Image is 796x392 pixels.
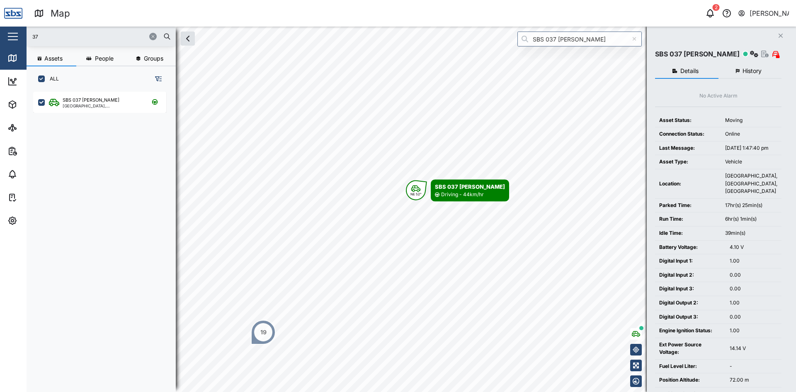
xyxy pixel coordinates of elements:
[659,130,717,138] div: Connection Status:
[659,144,717,152] div: Last Message:
[44,56,63,61] span: Assets
[713,4,720,11] div: 2
[730,257,777,265] div: 1.00
[659,180,717,188] div: Location:
[725,158,777,166] div: Vehicle
[51,6,70,21] div: Map
[730,285,777,293] div: 0.00
[730,363,777,370] div: -
[22,146,50,156] div: Reports
[730,271,777,279] div: 0.00
[738,7,789,19] button: [PERSON_NAME]
[659,243,721,251] div: Battery Voltage:
[750,8,789,19] div: [PERSON_NAME]
[45,75,59,82] label: ALL
[725,172,777,195] div: [GEOGRAPHIC_DATA], [GEOGRAPHIC_DATA], [GEOGRAPHIC_DATA]
[95,56,114,61] span: People
[260,328,267,337] div: 19
[659,313,721,321] div: Digital Output 3:
[659,341,721,356] div: Ext Power Source Voltage:
[725,229,777,237] div: 39min(s)
[730,376,777,384] div: 72.00 m
[27,27,796,392] canvas: Map
[406,180,509,202] div: Map marker
[22,216,51,225] div: Settings
[517,32,642,46] input: Search by People, Asset, Geozone or Place
[22,193,44,202] div: Tasks
[659,376,721,384] div: Position Altitude:
[659,271,721,279] div: Digital Input 2:
[659,257,721,265] div: Digital Input 1:
[63,97,119,104] div: SBS 037 [PERSON_NAME]
[4,4,22,22] img: Main Logo
[63,104,142,108] div: [GEOGRAPHIC_DATA], [GEOGRAPHIC_DATA]
[659,299,721,307] div: Digital Output 2:
[743,68,762,74] span: History
[22,77,59,86] div: Dashboard
[730,313,777,321] div: 0.00
[725,215,777,223] div: 6hr(s) 1min(s)
[410,192,422,196] div: NE 52°
[730,243,777,251] div: 4.10 V
[22,123,41,132] div: Sites
[659,363,721,370] div: Fuel Level Liter:
[251,320,276,345] div: Map marker
[730,345,777,353] div: 14.14 V
[659,285,721,293] div: Digital Input 3:
[725,117,777,124] div: Moving
[730,327,777,335] div: 1.00
[435,183,505,191] div: SBS 037 [PERSON_NAME]
[655,49,740,59] div: SBS 037 [PERSON_NAME]
[659,215,717,223] div: Run Time:
[699,92,738,100] div: No Active Alarm
[144,56,163,61] span: Groups
[659,158,717,166] div: Asset Type:
[730,299,777,307] div: 1.00
[441,191,484,199] div: Driving - 44km/hr
[725,202,777,209] div: 17hr(s) 25min(s)
[659,327,721,335] div: Engine Ignition Status:
[725,130,777,138] div: Online
[22,54,40,63] div: Map
[22,100,47,109] div: Assets
[680,68,699,74] span: Details
[32,30,171,43] input: Search assets or drivers
[659,202,717,209] div: Parked Time:
[22,170,47,179] div: Alarms
[725,144,777,152] div: [DATE] 1:47:40 pm
[659,117,717,124] div: Asset Status:
[659,229,717,237] div: Idle Time:
[33,89,175,385] div: grid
